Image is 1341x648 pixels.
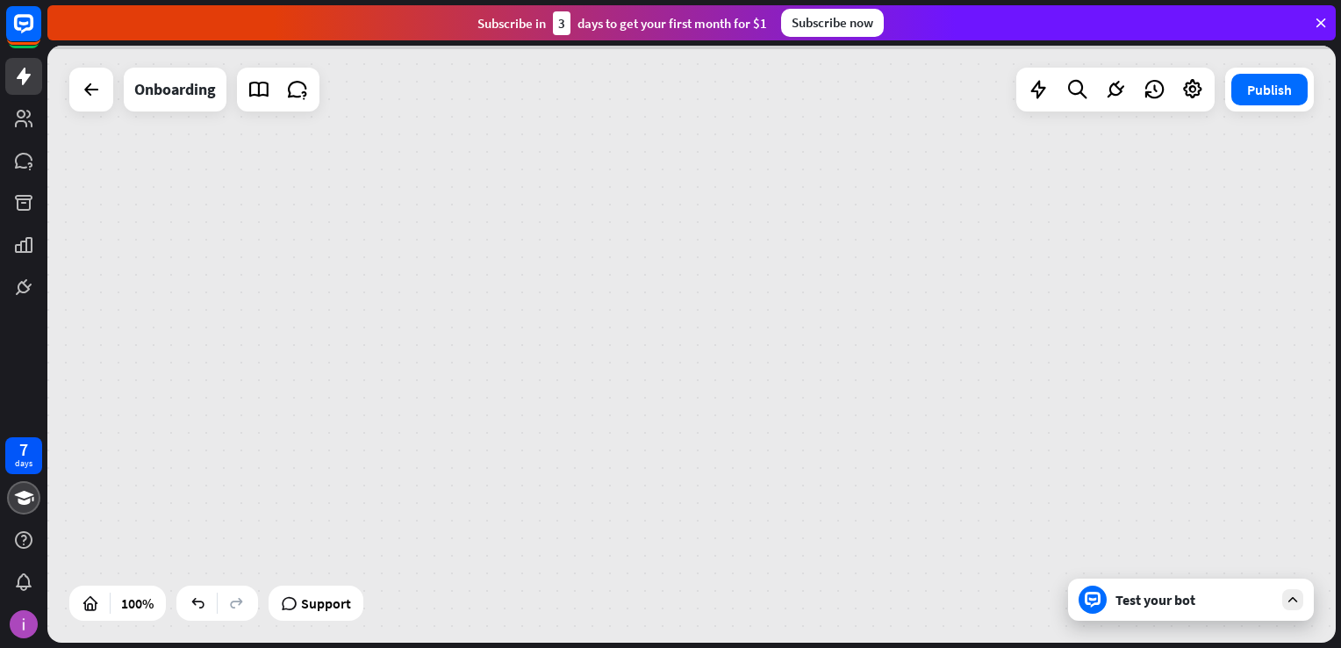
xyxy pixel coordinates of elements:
div: 3 [553,11,570,35]
div: Subscribe now [781,9,884,37]
div: 7 [19,442,28,457]
div: days [15,457,32,470]
div: Subscribe in days to get your first month for $1 [477,11,767,35]
a: 7 days [5,437,42,474]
